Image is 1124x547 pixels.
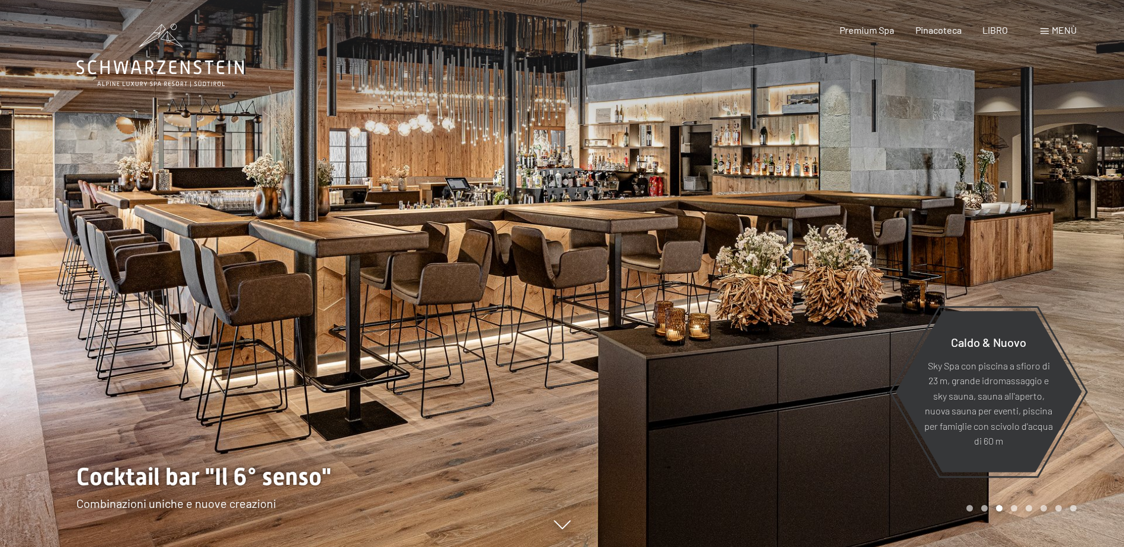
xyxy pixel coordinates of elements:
[924,358,1053,449] p: Sky Spa con piscina a sfioro di 23 m, grande idromassaggio e sky sauna, sauna all'aperto, nuova s...
[951,334,1026,349] span: Caldo & Nuovo
[966,505,973,511] div: Giostra Pagina 1
[962,505,1077,511] div: Impaginazione a carosello
[1055,505,1062,511] div: Giostra Pagina 7
[1070,505,1077,511] div: Giostra Pagina 8
[982,24,1008,36] a: LIBRO
[840,24,894,36] a: Premium Spa
[915,24,962,36] a: Pinacoteca
[895,310,1083,473] a: Caldo & Nuovo Sky Spa con piscina a sfioro di 23 m, grande idromassaggio e sky sauna, sauna all'a...
[996,505,1003,511] div: Carosello Pagina 3 (Diapositiva corrente)
[1040,505,1047,511] div: Giostra Pagina 6
[1052,24,1077,36] span: Menù
[981,505,988,511] div: Giostra Pagina 2
[1011,505,1017,511] div: Giostra Pagina 4
[1026,505,1032,511] div: Carosello Pagina 5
